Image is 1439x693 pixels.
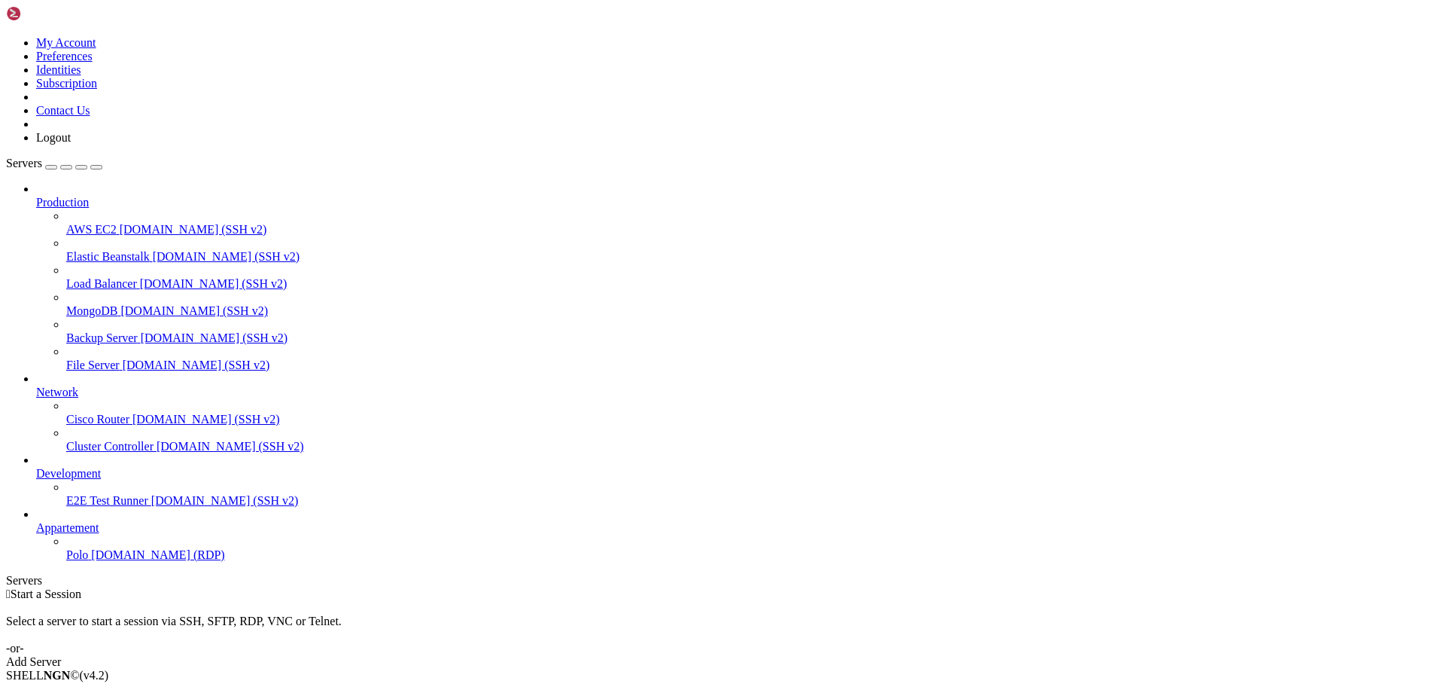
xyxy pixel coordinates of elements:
[6,588,11,600] span: 
[120,304,268,317] span: [DOMAIN_NAME] (SSH v2)
[123,359,270,371] span: [DOMAIN_NAME] (SSH v2)
[66,277,1433,291] a: Load Balancer [DOMAIN_NAME] (SSH v2)
[11,588,81,600] span: Start a Session
[66,359,120,371] span: File Server
[66,304,117,317] span: MongoDB
[91,548,224,561] span: [DOMAIN_NAME] (RDP)
[6,655,1433,669] div: Add Server
[120,223,267,236] span: [DOMAIN_NAME] (SSH v2)
[36,196,89,209] span: Production
[66,548,88,561] span: Polo
[66,440,154,453] span: Cluster Controller
[36,521,1433,535] a: Appartement
[36,386,1433,399] a: Network
[36,521,99,534] span: Appartement
[141,331,288,344] span: [DOMAIN_NAME] (SSH v2)
[36,63,81,76] a: Identities
[36,372,1433,453] li: Network
[66,399,1433,426] li: Cisco Router [DOMAIN_NAME] (SSH v2)
[66,535,1433,562] li: Polo [DOMAIN_NAME] (RDP)
[6,6,93,21] img: Shellngn
[66,250,1433,264] a: Elastic Beanstalk [DOMAIN_NAME] (SSH v2)
[66,413,129,426] span: Cisco Router
[80,669,109,682] span: 4.2.0
[36,50,93,63] a: Preferences
[66,440,1433,453] a: Cluster Controller [DOMAIN_NAME] (SSH v2)
[66,277,137,290] span: Load Balancer
[6,669,108,682] span: SHELL ©
[36,104,90,117] a: Contact Us
[36,196,1433,209] a: Production
[66,250,150,263] span: Elastic Beanstalk
[66,548,1433,562] a: Polo [DOMAIN_NAME] (RDP)
[36,182,1433,372] li: Production
[6,157,102,169] a: Servers
[36,131,71,144] a: Logout
[66,209,1433,237] li: AWS EC2 [DOMAIN_NAME] (SSH v2)
[36,467,101,480] span: Development
[153,250,300,263] span: [DOMAIN_NAME] (SSH v2)
[66,237,1433,264] li: Elastic Beanstalk [DOMAIN_NAME] (SSH v2)
[44,669,71,682] b: NGN
[6,157,42,169] span: Servers
[66,481,1433,508] li: E2E Test Runner [DOMAIN_NAME] (SSH v2)
[36,508,1433,562] li: Appartement
[66,345,1433,372] li: File Server [DOMAIN_NAME] (SSH v2)
[66,223,1433,237] a: AWS EC2 [DOMAIN_NAME] (SSH v2)
[36,467,1433,481] a: Development
[66,331,1433,345] a: Backup Server [DOMAIN_NAME] (SSH v2)
[6,574,1433,588] div: Servers
[66,426,1433,453] li: Cluster Controller [DOMAIN_NAME] (SSH v2)
[140,277,287,290] span: [DOMAIN_NAME] (SSH v2)
[36,36,96,49] a: My Account
[157,440,304,453] span: [DOMAIN_NAME] (SSH v2)
[66,494,148,507] span: E2E Test Runner
[66,264,1433,291] li: Load Balancer [DOMAIN_NAME] (SSH v2)
[36,453,1433,508] li: Development
[66,223,117,236] span: AWS EC2
[36,386,78,398] span: Network
[132,413,280,426] span: [DOMAIN_NAME] (SSH v2)
[66,359,1433,372] a: File Server [DOMAIN_NAME] (SSH v2)
[36,77,97,90] a: Subscription
[66,291,1433,318] li: MongoDB [DOMAIN_NAME] (SSH v2)
[66,318,1433,345] li: Backup Server [DOMAIN_NAME] (SSH v2)
[151,494,299,507] span: [DOMAIN_NAME] (SSH v2)
[66,304,1433,318] a: MongoDB [DOMAIN_NAME] (SSH v2)
[66,413,1433,426] a: Cisco Router [DOMAIN_NAME] (SSH v2)
[66,331,138,344] span: Backup Server
[66,494,1433,508] a: E2E Test Runner [DOMAIN_NAME] (SSH v2)
[6,601,1433,655] div: Select a server to start a session via SSH, SFTP, RDP, VNC or Telnet. -or-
